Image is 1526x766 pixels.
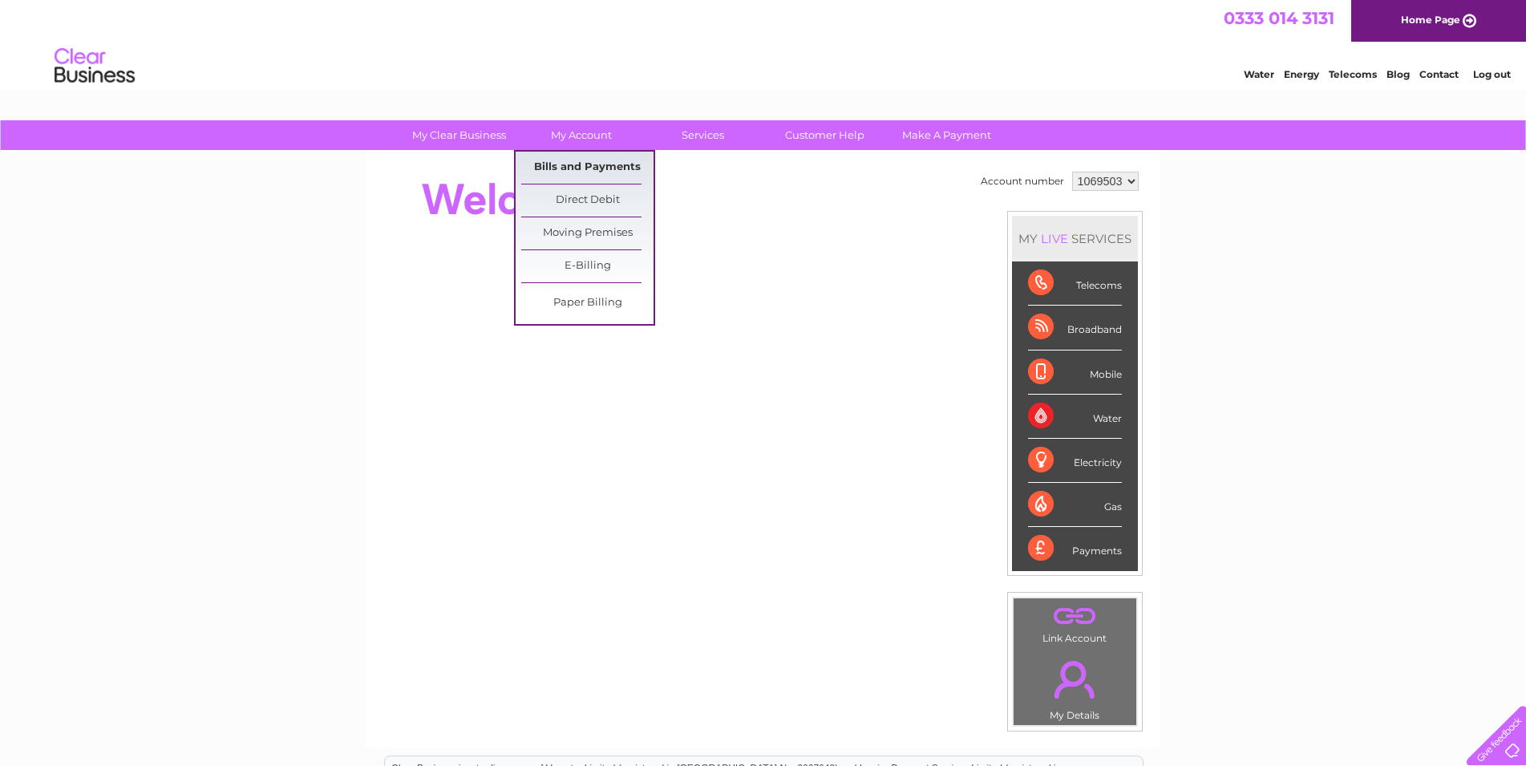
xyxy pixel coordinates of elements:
[1013,598,1137,648] td: Link Account
[1028,351,1122,395] div: Mobile
[1419,68,1459,80] a: Contact
[637,120,769,150] a: Services
[1028,527,1122,570] div: Payments
[1386,68,1410,80] a: Blog
[1012,216,1138,261] div: MY SERVICES
[1244,68,1274,80] a: Water
[521,287,654,319] a: Paper Billing
[1038,231,1071,246] div: LIVE
[393,120,525,150] a: My Clear Business
[1028,261,1122,306] div: Telecoms
[521,250,654,282] a: E-Billing
[880,120,1013,150] a: Make A Payment
[1224,8,1334,28] a: 0333 014 3131
[1028,306,1122,350] div: Broadband
[1028,395,1122,439] div: Water
[1018,602,1132,630] a: .
[1013,647,1137,726] td: My Details
[521,217,654,249] a: Moving Premises
[521,152,654,184] a: Bills and Payments
[1329,68,1377,80] a: Telecoms
[54,42,136,91] img: logo.png
[1284,68,1319,80] a: Energy
[385,9,1143,78] div: Clear Business is a trading name of Verastar Limited (registered in [GEOGRAPHIC_DATA] No. 3667643...
[977,168,1068,195] td: Account number
[1028,483,1122,527] div: Gas
[1028,439,1122,483] div: Electricity
[1473,68,1511,80] a: Log out
[515,120,647,150] a: My Account
[1018,651,1132,707] a: .
[521,184,654,217] a: Direct Debit
[759,120,891,150] a: Customer Help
